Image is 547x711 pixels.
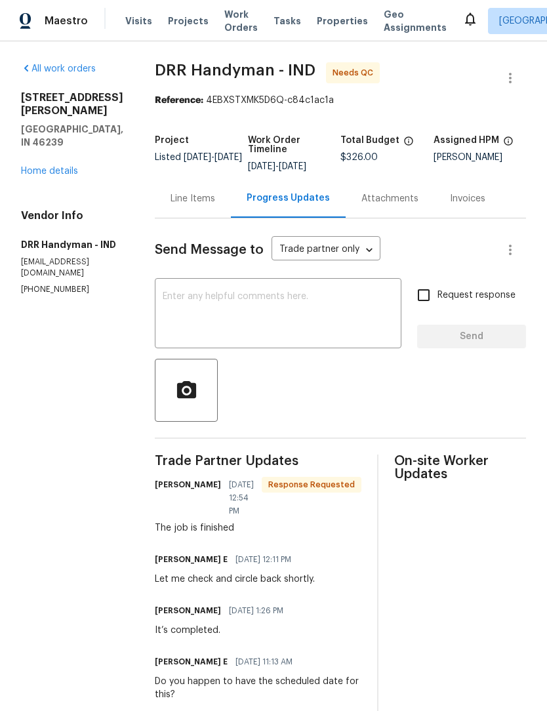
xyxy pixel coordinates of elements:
[184,153,211,162] span: [DATE]
[437,289,516,302] span: Request response
[155,62,315,78] span: DRR Handyman - IND
[168,14,209,28] span: Projects
[279,162,306,171] span: [DATE]
[340,136,399,145] h5: Total Budget
[263,478,360,491] span: Response Requested
[155,553,228,566] h6: [PERSON_NAME] E
[229,478,254,518] span: [DATE] 12:54 PM
[333,66,378,79] span: Needs QC
[155,624,291,637] div: It’s completed.
[361,192,418,205] div: Attachments
[21,91,123,117] h2: [STREET_ADDRESS][PERSON_NAME]
[155,94,526,107] div: 4EBXSTXMK5D6Q-c84c1ac1a
[21,238,123,251] h5: DRR Handyman - IND
[450,192,485,205] div: Invoices
[229,604,283,617] span: [DATE] 1:26 PM
[155,604,221,617] h6: [PERSON_NAME]
[317,14,368,28] span: Properties
[403,136,414,153] span: The total cost of line items that have been proposed by Opendoor. This sum includes line items th...
[155,455,361,468] span: Trade Partner Updates
[247,192,330,205] div: Progress Updates
[155,573,315,586] div: Let me check and circle back shortly.
[273,16,301,26] span: Tasks
[21,167,78,176] a: Home details
[235,553,291,566] span: [DATE] 12:11 PM
[272,239,380,261] div: Trade partner only
[21,123,123,149] h5: [GEOGRAPHIC_DATA], IN 46239
[155,96,203,105] b: Reference:
[21,64,96,73] a: All work orders
[21,209,123,222] h4: Vendor Info
[155,136,189,145] h5: Project
[394,455,526,481] span: On-site Worker Updates
[224,8,258,34] span: Work Orders
[340,153,378,162] span: $326.00
[155,153,242,162] span: Listed
[21,284,123,295] p: [PHONE_NUMBER]
[21,256,123,279] p: [EMAIL_ADDRESS][DOMAIN_NAME]
[434,136,499,145] h5: Assigned HPM
[45,14,88,28] span: Maestro
[214,153,242,162] span: [DATE]
[171,192,215,205] div: Line Items
[155,521,361,535] div: The job is finished
[184,153,242,162] span: -
[248,162,275,171] span: [DATE]
[155,243,264,256] span: Send Message to
[503,136,514,153] span: The hpm assigned to this work order.
[248,136,341,154] h5: Work Order Timeline
[125,14,152,28] span: Visits
[235,655,293,668] span: [DATE] 11:13 AM
[155,675,361,701] div: Do you happen to have the scheduled date for this?
[434,153,527,162] div: [PERSON_NAME]
[248,162,306,171] span: -
[384,8,447,34] span: Geo Assignments
[155,655,228,668] h6: [PERSON_NAME] E
[155,478,221,491] h6: [PERSON_NAME]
